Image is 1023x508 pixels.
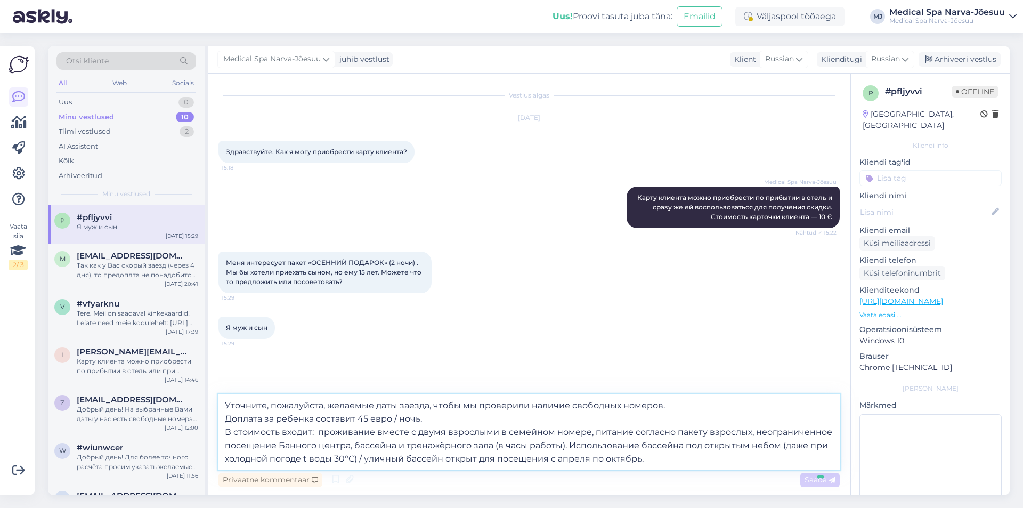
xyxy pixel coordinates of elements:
div: [GEOGRAPHIC_DATA], [GEOGRAPHIC_DATA] [863,109,980,131]
div: Socials [170,76,196,90]
div: 2 / 3 [9,260,28,270]
div: # pfljyvvi [885,85,952,98]
div: [DATE] 14:46 [165,376,198,384]
span: i [61,351,63,359]
div: [DATE] 11:56 [167,472,198,480]
div: Vestlus algas [218,91,840,100]
p: Kliendi tag'id [859,157,1002,168]
span: irina.malova1@outlook.com [77,347,188,357]
b: Uus! [553,11,573,21]
div: Medical Spa Narva-Jõesuu [889,17,1005,25]
div: Добрый день! На выбранные Вами даты у нас есть свободные номера. По данному пакету при размещении... [77,405,198,424]
div: 10 [176,112,194,123]
span: Otsi kliente [66,55,109,67]
a: Medical Spa Narva-JõesuuMedical Spa Narva-Jõesuu [889,8,1017,25]
p: Windows 10 [859,335,1002,346]
div: juhib vestlust [335,54,389,65]
div: 2 [180,126,194,137]
input: Lisa tag [859,170,1002,186]
p: Märkmed [859,400,1002,411]
span: Medical Spa Narva-Jõesuu [764,178,837,186]
div: Klient [730,54,756,65]
div: Я муж и сын [77,222,198,232]
p: Chrome [TECHNICAL_ID] [859,362,1002,373]
p: Kliendi nimi [859,190,1002,201]
span: #vfyarknu [77,299,119,309]
span: Russian [765,53,794,65]
div: Arhiveeri vestlus [919,52,1001,67]
div: [DATE] 15:29 [166,232,198,240]
span: v [60,303,64,311]
div: Väljaspool tööaega [735,7,845,26]
div: Kõik [59,156,74,166]
span: Russian [871,53,900,65]
div: All [56,76,69,90]
span: Здравствуйте. Как я могу приобрести карту клиента? [226,148,407,156]
div: Klienditugi [817,54,862,65]
div: [DATE] 20:41 [165,280,198,288]
span: Nähtud ✓ 15:22 [795,229,837,237]
img: Askly Logo [9,54,29,75]
div: AI Assistent [59,141,98,152]
div: Tere. Meil on saadaval kinkekaardid! Leiate need meie kodulehelt: [URL][DOMAIN_NAME] [77,309,198,328]
span: Я муж и сын [226,324,267,332]
div: Proovi tasuta juba täna: [553,10,672,23]
div: Küsi telefoninumbrit [859,266,945,280]
div: Uus [59,97,72,108]
div: Добрый день! Для более точного расчёта просим указать желаемые даты и количество гостей. [77,453,198,472]
a: [URL][DOMAIN_NAME] [859,296,943,306]
div: MJ [870,9,885,24]
span: 15:29 [222,340,262,348]
span: Offline [952,86,998,98]
span: m [60,255,66,263]
span: p [868,89,873,97]
span: w [59,447,66,455]
button: Emailid [677,6,722,27]
p: Brauser [859,351,1002,362]
div: Tiimi vestlused [59,126,111,137]
span: #wiunwcer [77,443,123,453]
input: Lisa nimi [860,206,989,218]
div: Так как у Вас скорый заезд (через 4 дня), то предоплта не понадобится. Оплатить полную стоимость ... [77,261,198,280]
div: Web [110,76,129,90]
div: Medical Spa Narva-Jõesuu [889,8,1005,17]
div: Карту клиента можно приобрести по прибытии в отель или при бронировании попросить добавитькарту к... [77,357,198,376]
p: Operatsioonisüsteem [859,324,1002,335]
div: [DATE] 12:00 [165,424,198,432]
p: Vaata edasi ... [859,310,1002,320]
div: [PERSON_NAME] [859,384,1002,393]
span: Карту клиента можно приобрести по прибытии в отель и сразу же ей воспользоваться для получения ск... [637,193,835,221]
span: 15:29 [222,294,262,302]
span: z [60,399,64,407]
span: Minu vestlused [102,189,150,199]
div: [DATE] [218,113,840,123]
span: #pfljyvvi [77,213,112,222]
div: Küsi meiliaadressi [859,236,935,251]
div: Minu vestlused [59,112,114,123]
p: Klienditeekond [859,285,1002,296]
div: Vaata siia [9,222,28,270]
span: Medical Spa Narva-Jõesuu [223,53,321,65]
span: p [60,216,65,224]
span: mopsik73.vl@gmail.com [77,251,188,261]
div: [DATE] 17:39 [166,328,198,336]
div: Kliendi info [859,141,1002,150]
span: Меня интересует пакет «ОСЕННИЙ ПОДАРОК» (2 ночи) . Мы бы хотели приехать сыном, но ему 15 лет. Мо... [226,259,423,286]
p: Kliendi email [859,225,1002,236]
div: Arhiveeritud [59,171,102,181]
span: zzen@list.ru [77,395,188,405]
span: m [60,495,66,503]
span: 15:18 [222,164,262,172]
div: 0 [178,97,194,108]
p: Kliendi telefon [859,255,1002,266]
span: mariia.timofeeva.13@gmail.com [77,491,188,501]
